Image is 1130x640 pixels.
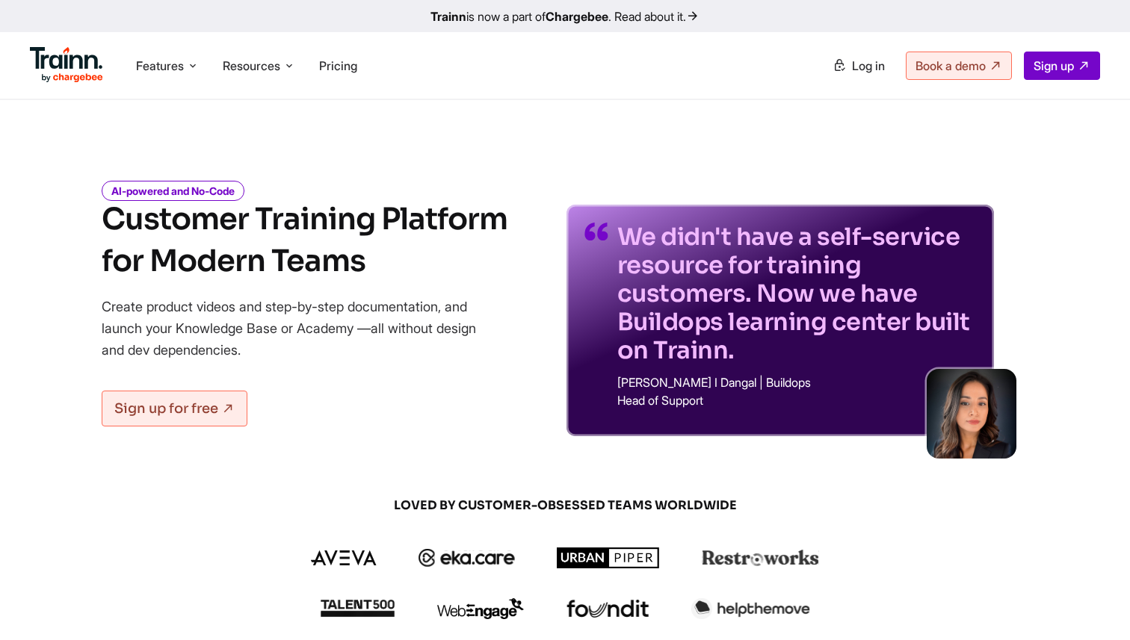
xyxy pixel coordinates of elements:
[430,9,466,24] b: Trainn
[617,223,976,364] p: We didn't have a self-service resource for training customers. Now we have Buildops learning cent...
[319,58,357,73] a: Pricing
[311,550,377,565] img: aveva logo
[419,549,516,567] img: ekacare logo
[102,296,498,361] p: Create product videos and step-by-step documentation, and launch your Knowledge Base or Academy —...
[1034,58,1074,73] span: Sign up
[320,599,395,618] img: talent500 logo
[702,550,819,566] img: restroworks logo
[617,394,976,406] p: Head of Support
[206,497,924,514] span: LOVED BY CUSTOMER-OBSESSED TEAMS WORLDWIDE
[102,199,507,282] h1: Customer Training Platform for Modern Teams
[437,598,524,619] img: webengage logo
[102,181,244,201] i: AI-powered and No-Code
[1024,52,1100,80] a: Sign up
[691,598,810,619] img: helpthemove logo
[584,223,608,240] img: quotes-purple.41a7099.svg
[824,52,894,79] a: Log in
[557,547,660,568] img: urbanpiper logo
[852,58,885,73] span: Log in
[136,58,184,74] span: Features
[223,58,280,74] span: Resources
[916,58,986,73] span: Book a demo
[927,369,1016,459] img: sabina-buildops.d2e8138.png
[30,47,103,83] img: Trainn Logo
[566,600,649,618] img: foundit logo
[617,376,976,388] p: [PERSON_NAME] I Dangal | Buildops
[906,52,1012,80] a: Book a demo
[102,391,247,426] a: Sign up for free
[546,9,608,24] b: Chargebee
